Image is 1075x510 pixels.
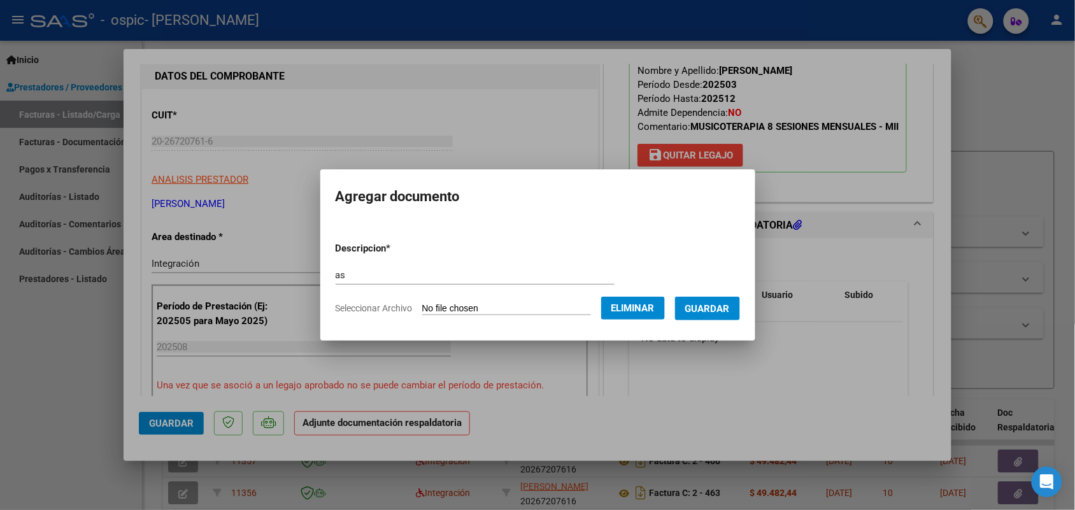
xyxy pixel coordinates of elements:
div: Open Intercom Messenger [1032,467,1062,497]
h2: Agregar documento [336,185,740,209]
span: Eliminar [611,302,655,314]
button: Guardar [675,297,740,320]
button: Eliminar [601,297,665,320]
span: Guardar [685,303,730,315]
p: Descripcion [336,241,457,256]
span: Seleccionar Archivo [336,303,413,313]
